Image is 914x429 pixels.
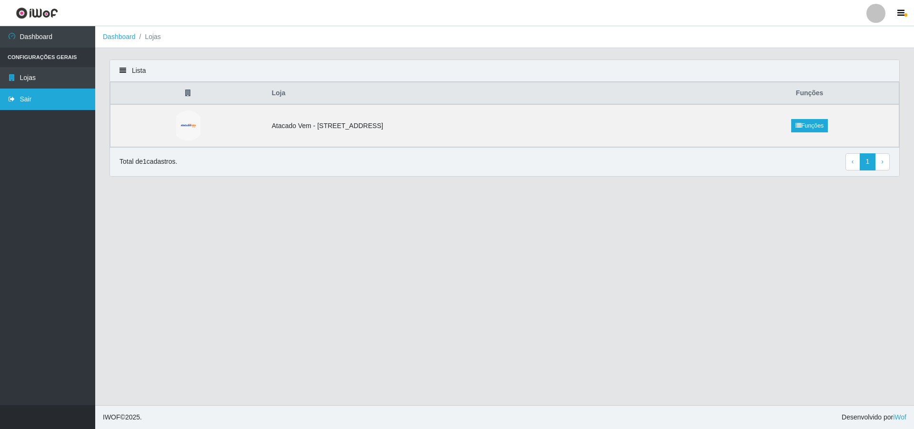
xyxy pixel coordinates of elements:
a: iWof [893,413,906,421]
span: Desenvolvido por [842,412,906,422]
a: Next [875,153,890,170]
img: Atacado Vem - Loja 47 Jardim Limoeiro [176,110,200,141]
th: Loja [266,82,721,105]
span: IWOF [103,413,120,421]
div: Lista [110,60,899,82]
a: Previous [845,153,860,170]
a: Dashboard [103,33,136,40]
td: Atacado Vem - [STREET_ADDRESS] [266,104,721,147]
img: CoreUI Logo [16,7,58,19]
a: Funções [791,119,828,132]
span: ‹ [852,158,854,165]
li: Lojas [136,32,161,42]
span: © 2025 . [103,412,142,422]
th: Funções [720,82,899,105]
a: 1 [860,153,876,170]
nav: breadcrumb [95,26,914,48]
nav: pagination [845,153,890,170]
p: Total de 1 cadastros. [119,157,177,167]
span: › [881,158,884,165]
